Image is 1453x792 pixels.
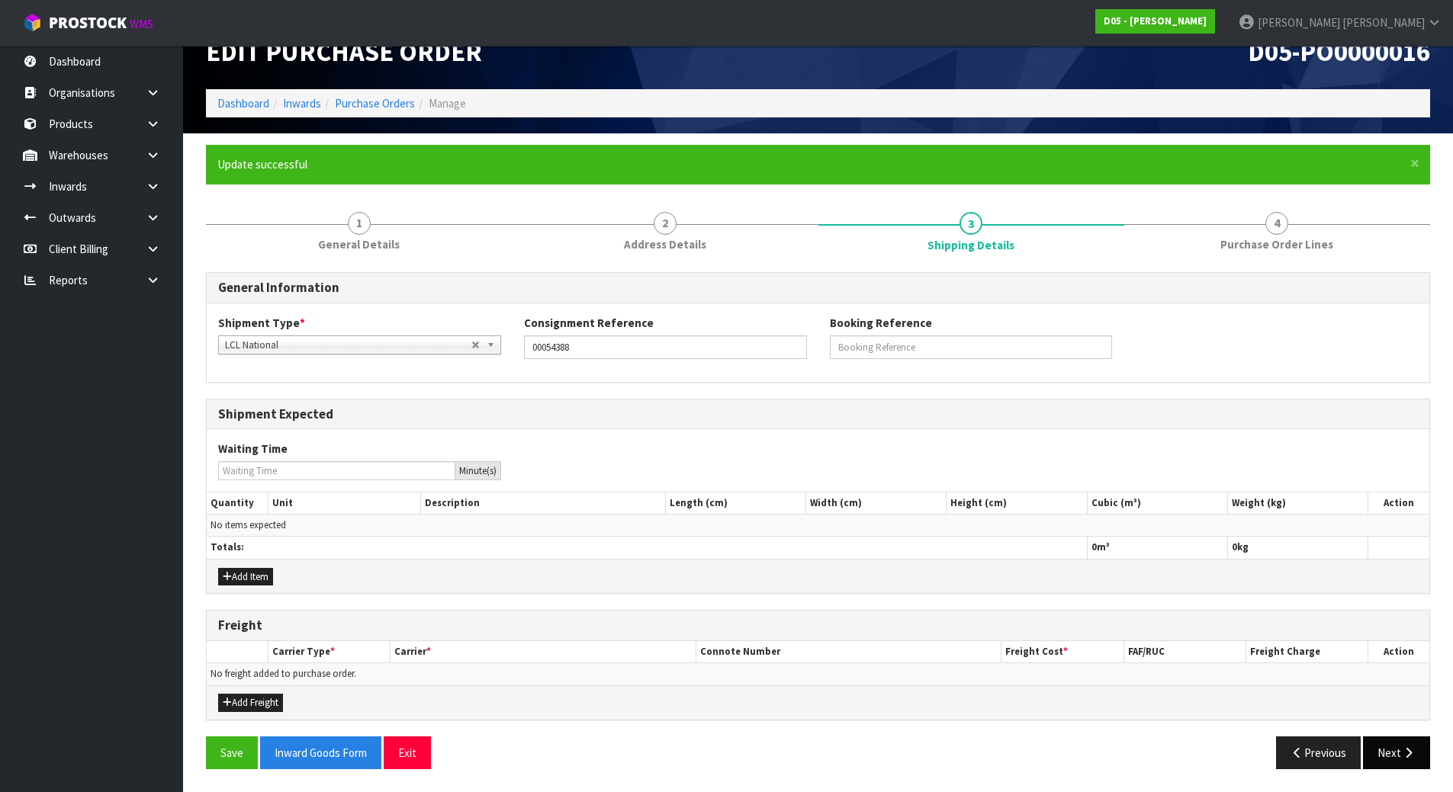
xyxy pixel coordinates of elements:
[421,492,666,515] th: Description
[318,236,400,252] span: General Details
[947,492,1087,515] th: Height (cm)
[130,17,153,31] small: WMS
[1227,537,1368,559] th: kg
[218,441,288,457] label: Waiting Time
[654,212,677,235] span: 2
[268,492,420,515] th: Unit
[1124,641,1246,663] th: FAF/RUC
[1087,492,1227,515] th: Cubic (m³)
[348,212,371,235] span: 1
[1095,9,1215,34] a: D05 - [PERSON_NAME]
[225,336,471,354] span: LCL National
[218,694,283,712] button: Add Freight
[218,315,305,331] label: Shipment Type
[218,568,273,586] button: Add Item
[207,515,1429,537] td: No items expected
[927,237,1014,253] span: Shipping Details
[218,407,1418,422] h3: Shipment Expected
[206,35,482,68] span: Edit Purchase Order
[335,96,415,111] a: Purchase Orders
[1258,15,1340,30] span: [PERSON_NAME]
[524,315,654,331] label: Consignment Reference
[429,96,466,111] span: Manage
[206,261,1430,781] span: Shipping Details
[1276,736,1361,769] button: Previous
[830,315,932,331] label: Booking Reference
[1410,152,1419,174] span: ×
[1368,492,1429,515] th: Action
[1001,641,1124,663] th: Freight Cost
[283,96,321,111] a: Inwards
[218,618,1418,633] h3: Freight
[1227,492,1368,515] th: Weight (kg)
[960,212,982,235] span: 3
[1363,736,1430,769] button: Next
[1248,35,1430,68] span: D05-PO0000016
[1368,641,1429,663] th: Action
[455,461,501,480] div: Minute(s)
[384,736,431,769] button: Exit
[207,663,1429,685] td: No freight added to purchase order.
[268,641,390,663] th: Carrier Type
[218,281,1418,295] h3: General Information
[624,236,706,252] span: Address Details
[217,96,269,111] a: Dashboard
[1220,236,1333,252] span: Purchase Order Lines
[218,461,455,480] input: Waiting Time
[696,641,1001,663] th: Connote Number
[1246,641,1368,663] th: Freight Charge
[217,157,307,172] span: Update successful
[1265,212,1288,235] span: 4
[1091,540,1097,553] span: 0
[1087,537,1227,559] th: m³
[207,492,268,515] th: Quantity
[1342,15,1425,30] span: [PERSON_NAME]
[49,13,127,33] span: ProStock
[805,492,946,515] th: Width (cm)
[206,736,258,769] button: Save
[23,13,42,32] img: cube-alt.png
[1104,14,1207,27] strong: D05 - [PERSON_NAME]
[390,641,696,663] th: Carrier
[207,537,1087,559] th: Totals:
[1232,540,1237,553] span: 0
[665,492,805,515] th: Length (cm)
[260,736,381,769] button: Inward Goods Form
[830,335,1113,359] input: Booking Reference
[524,335,807,359] input: Consignment Reference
